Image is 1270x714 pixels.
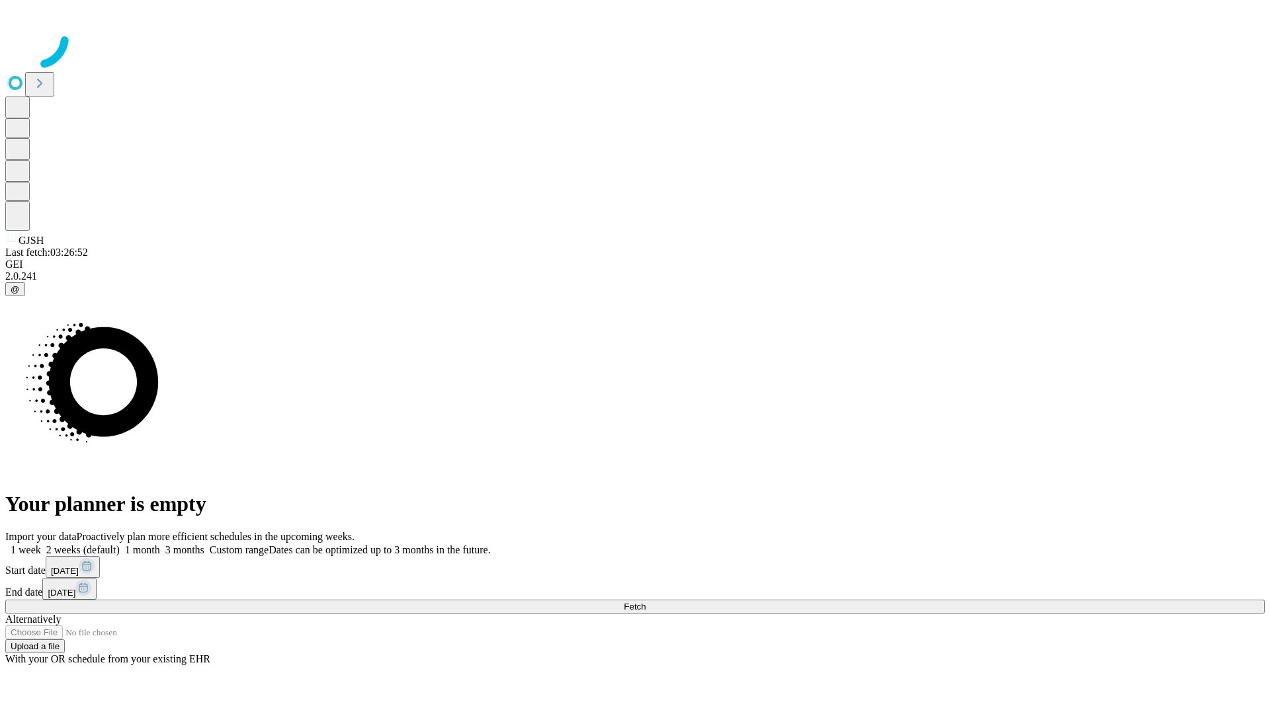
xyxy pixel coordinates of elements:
[5,270,1265,282] div: 2.0.241
[5,282,25,296] button: @
[77,531,355,542] span: Proactively plan more efficient schedules in the upcoming weeks.
[5,258,1265,270] div: GEI
[5,578,1265,600] div: End date
[46,544,120,555] span: 2 weeks (default)
[42,578,97,600] button: [DATE]
[5,531,77,542] span: Import your data
[11,544,41,555] span: 1 week
[5,492,1265,516] h1: Your planner is empty
[48,588,75,598] span: [DATE]
[5,600,1265,614] button: Fetch
[19,235,44,246] span: GJSH
[46,556,100,578] button: [DATE]
[11,284,20,294] span: @
[5,653,210,664] span: With your OR schedule from your existing EHR
[210,544,269,555] span: Custom range
[5,556,1265,578] div: Start date
[51,566,79,576] span: [DATE]
[125,544,160,555] span: 1 month
[269,544,490,555] span: Dates can be optimized up to 3 months in the future.
[5,247,88,258] span: Last fetch: 03:26:52
[624,602,646,612] span: Fetch
[5,639,65,653] button: Upload a file
[5,614,61,625] span: Alternatively
[165,544,204,555] span: 3 months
